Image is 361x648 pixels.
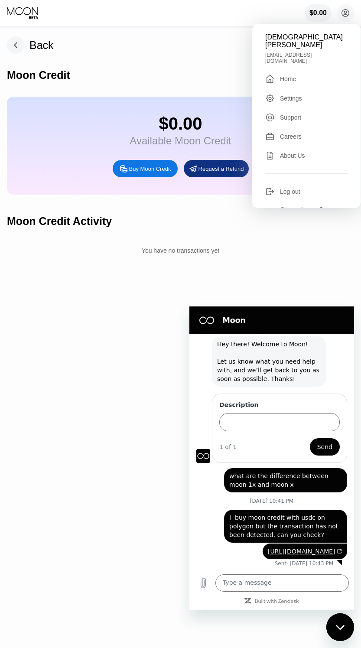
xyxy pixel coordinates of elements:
div: Home [280,75,296,82]
div: Back [7,36,54,54]
div:  [265,74,275,84]
div: Terms [320,207,332,212]
div: [DEMOGRAPHIC_DATA][PERSON_NAME] [265,33,348,49]
div: Available Moon Credit [130,135,231,147]
div: Support [265,113,348,122]
div: Careers [280,133,302,140]
iframe: Messaging window [189,306,354,610]
div: [EMAIL_ADDRESS][DOMAIN_NAME] [265,52,348,64]
div: About Us [280,152,305,159]
div: Buy Moon Credit [129,165,171,173]
div: Moon Credit Activity [7,215,112,228]
div: Privacy policy [281,207,308,212]
div: About Us [265,151,348,160]
div: Buy Moon Credit [113,160,178,177]
div: Back [29,39,54,52]
div: Settings [265,94,348,103]
div: Support [280,114,301,121]
div: Settings [280,95,302,102]
div: $0.00 [305,4,332,22]
div: Log out [280,188,300,195]
div: Request a Refund [198,165,244,173]
div: Moon Credit [7,69,70,81]
div: Home [265,74,348,84]
div: Careers [265,132,348,141]
div: $0.00 [130,114,231,134]
div: Log out [265,187,348,196]
iframe: Button to launch messaging window, conversation in progress [326,613,354,641]
div: $0.00 [309,9,327,17]
div: You have no transactions yet [7,243,354,258]
div: Request a Refund [184,160,249,177]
